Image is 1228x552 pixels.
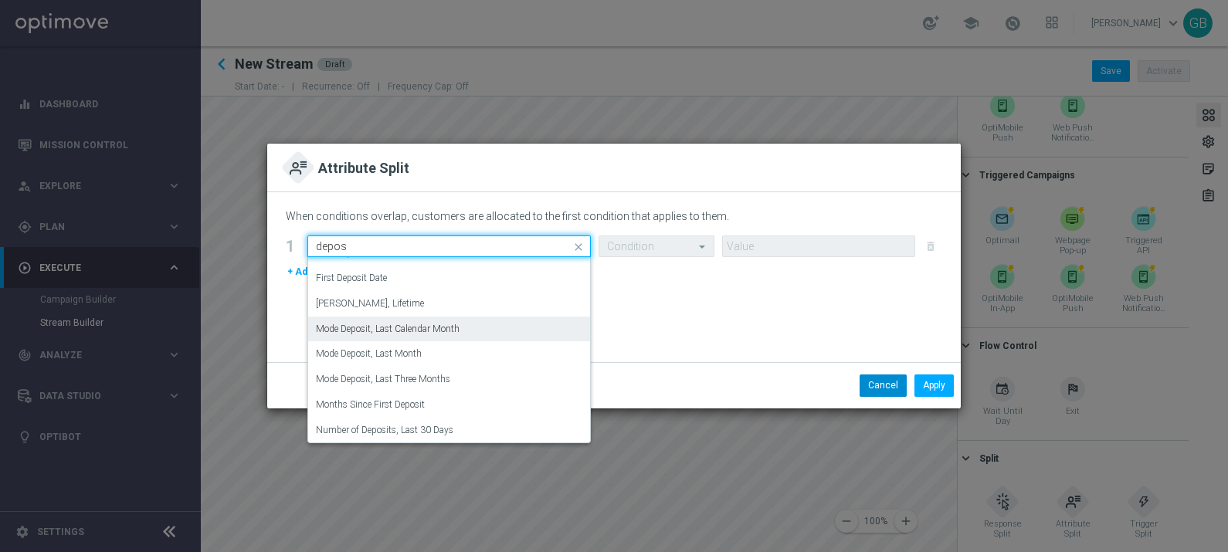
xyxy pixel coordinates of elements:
label: First Deposit Date [316,272,387,285]
div: Max Deposit, Lifetime [316,291,582,317]
button: Apply [914,374,954,396]
div: First Deposit Date [316,266,582,291]
label: Mode Deposit, Last Three Months [316,373,450,386]
div: Mode Deposit, Last Month [316,341,582,367]
div: When conditions overlap, customers are allocated to the first condition that applies to them. [286,207,942,229]
img: attribute.svg [290,160,306,176]
div: Mode Deposit, Last Three Months [316,367,582,392]
div: Number of Deposits, Last 30 Days [316,418,582,443]
label: Mode Deposit, Last Month [316,347,422,361]
input: Value [722,235,915,257]
label: Months Since First Deposit [316,398,425,411]
ng-dropdown-panel: Options list [307,257,591,443]
label: Number of Deposits, Last 30 Days [316,424,453,437]
label: Mode Deposit, Last Calendar Month [316,323,460,336]
label: [PERSON_NAME], Lifetime [316,297,424,310]
button: + Add [286,263,314,280]
h2: Attribute Split [318,159,409,180]
div: Months Since First Deposit [316,392,582,418]
div: Mode Deposit, Last Calendar Month [316,317,582,342]
div: 1 [286,240,300,253]
button: Cancel [860,374,907,396]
